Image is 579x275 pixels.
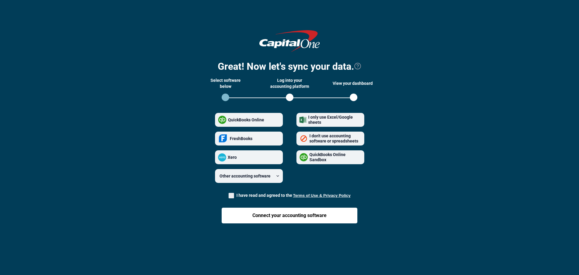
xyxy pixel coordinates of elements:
[230,136,252,141] strong: FreshBooks
[354,62,361,70] svg: view accounting link security info
[299,117,307,123] img: excel
[293,193,351,198] button: I have read and agreed to the
[218,133,228,145] img: freshbooks
[333,78,375,90] div: View your dashboard
[268,78,311,90] div: Log into your accounting platform
[204,78,247,90] div: Select software below
[308,115,353,125] strong: I only use Excel/Google sheets
[218,116,226,124] img: quickbooks-online
[309,133,358,144] strong: I don't use accounting software or spreadsheets
[299,153,308,161] img: quickbooks-online-sandbox
[218,60,354,73] h1: Great! Now let's sync your data.
[220,174,271,178] strong: Other accounting software
[299,134,308,143] img: none
[218,153,226,161] img: xero
[350,94,357,101] button: open step 3
[286,94,293,101] button: open step 2
[222,208,357,223] button: Connect your accounting software
[222,94,229,101] button: open step 1
[236,193,351,198] span: I have read and agreed to the
[354,60,361,73] button: view accounting link security info
[214,94,365,104] ol: Steps Indicator
[228,155,237,160] strong: Xero
[309,152,346,162] strong: QuickBooks Online Sandbox
[259,30,320,52] img: logo
[228,117,264,122] strong: QuickBooks Online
